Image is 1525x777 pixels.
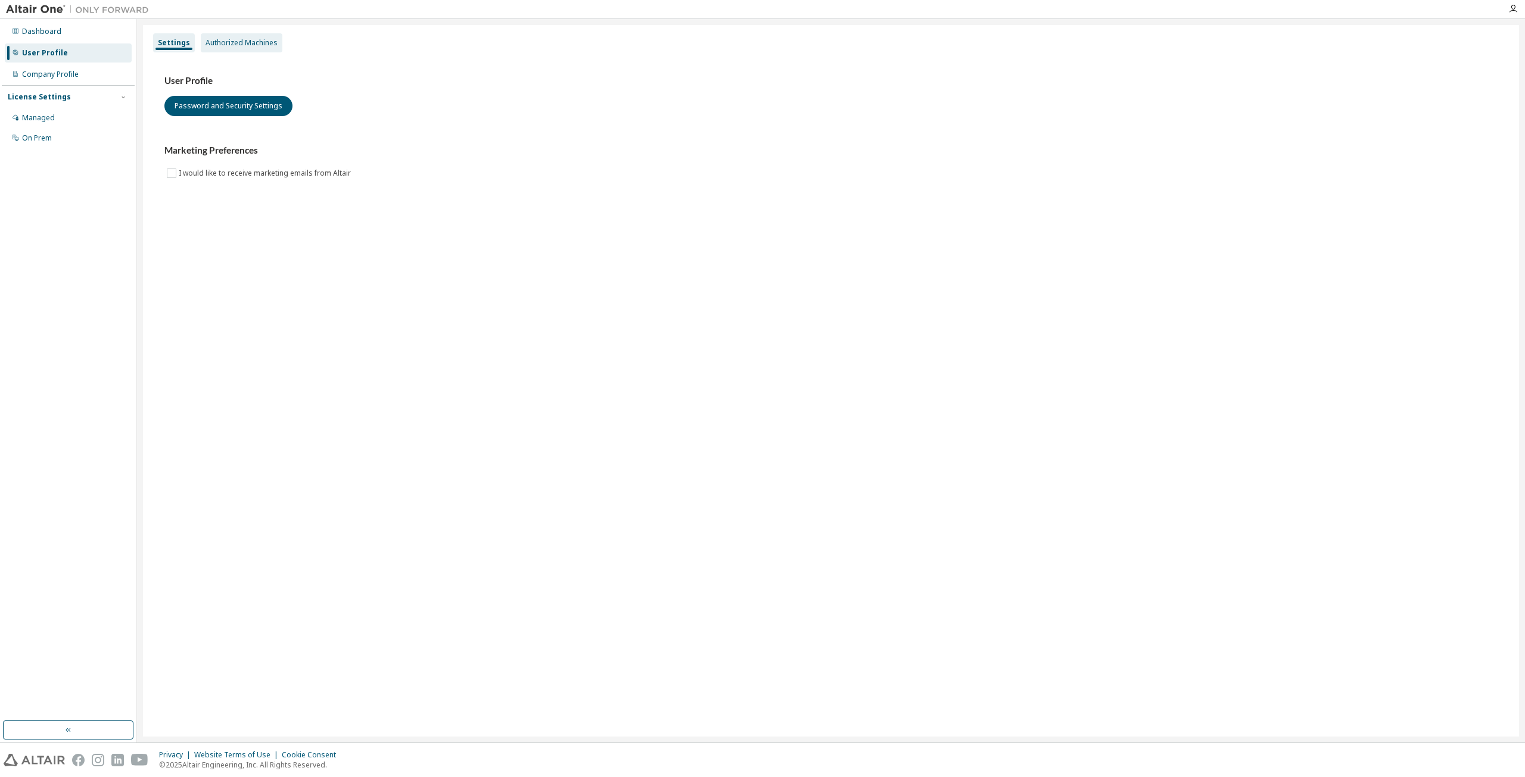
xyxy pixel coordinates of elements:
[164,75,1498,87] h3: User Profile
[164,145,1498,157] h3: Marketing Preferences
[22,133,52,143] div: On Prem
[159,750,194,760] div: Privacy
[4,754,65,766] img: altair_logo.svg
[282,750,343,760] div: Cookie Consent
[22,48,68,58] div: User Profile
[206,38,278,48] div: Authorized Machines
[194,750,282,760] div: Website Terms of Use
[22,70,79,79] div: Company Profile
[22,113,55,123] div: Managed
[22,27,61,36] div: Dashboard
[111,754,124,766] img: linkedin.svg
[131,754,148,766] img: youtube.svg
[158,38,190,48] div: Settings
[164,96,292,116] button: Password and Security Settings
[92,754,104,766] img: instagram.svg
[72,754,85,766] img: facebook.svg
[159,760,343,770] p: © 2025 Altair Engineering, Inc. All Rights Reserved.
[6,4,155,15] img: Altair One
[179,166,353,180] label: I would like to receive marketing emails from Altair
[8,92,71,102] div: License Settings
